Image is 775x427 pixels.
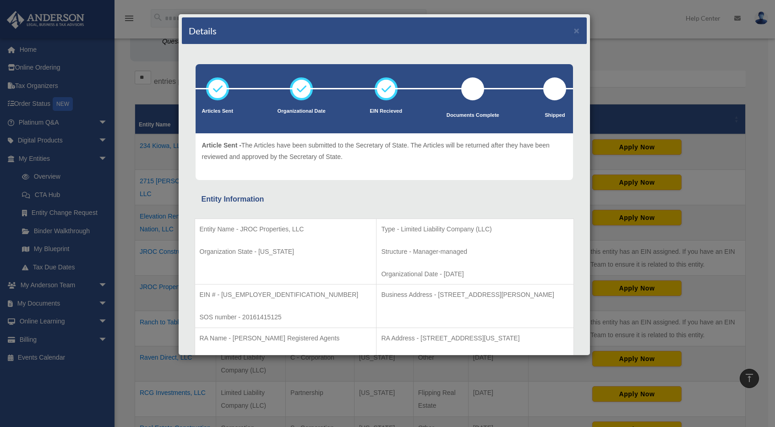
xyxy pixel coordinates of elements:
[202,107,233,116] p: Articles Sent
[381,333,568,344] p: RA Address - [STREET_ADDRESS][US_STATE]
[200,289,372,301] p: EIN # - [US_EMPLOYER_IDENTIFICATION_NUMBER]
[200,333,372,344] p: RA Name - [PERSON_NAME] Registered Agents
[381,268,568,280] p: Organizational Date - [DATE]
[200,312,372,323] p: SOS number - 20161415125
[202,142,241,149] span: Article Sent -
[447,111,499,120] p: Documents Complete
[200,246,372,257] p: Organization State - [US_STATE]
[574,26,580,35] button: ×
[278,107,326,116] p: Organizational Date
[189,24,217,37] h4: Details
[381,246,568,257] p: Structure - Manager-managed
[381,224,568,235] p: Type - Limited Liability Company (LLC)
[202,140,567,162] p: The Articles have been submitted to the Secretary of State. The Articles will be returned after t...
[370,107,402,116] p: EIN Recieved
[200,224,372,235] p: Entity Name - JROC Properties, LLC
[543,111,566,120] p: Shipped
[381,289,568,301] p: Business Address - [STREET_ADDRESS][PERSON_NAME]
[202,193,567,206] div: Entity Information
